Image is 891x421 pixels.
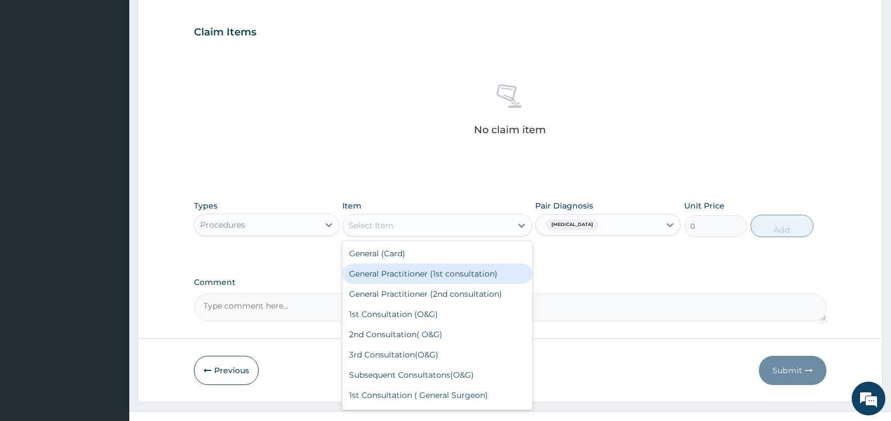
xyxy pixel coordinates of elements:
[342,385,532,405] div: 1st Consultation ( General Surgeon)
[349,220,394,231] div: Select Item
[184,6,211,33] div: Minimize live chat window
[194,26,256,39] h3: Claim Items
[342,200,361,211] label: Item
[684,200,725,211] label: Unit Price
[21,56,46,84] img: d_794563401_company_1708531726252_794563401
[194,201,218,211] label: Types
[535,200,593,211] label: Pair Diagnosis
[546,219,599,230] span: [MEDICAL_DATA]
[200,219,245,230] div: Procedures
[342,264,532,284] div: General Practitioner (1st consultation)
[759,356,826,385] button: Submit
[194,278,826,287] label: Comment
[6,292,214,332] textarea: Type your message and hit 'Enter'
[750,215,813,237] button: Add
[342,345,532,365] div: 3rd Consultation(O&G)
[342,304,532,324] div: 1st Consultation (O&G)
[342,365,532,385] div: Subsequent Consultatons(O&G)
[342,284,532,304] div: General Practitioner (2nd consultation)
[65,134,155,248] span: We're online!
[474,124,546,135] p: No claim item
[194,356,259,385] button: Previous
[342,324,532,345] div: 2nd Consultation( O&G)
[342,243,532,264] div: General (Card)
[58,63,189,78] div: Chat with us now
